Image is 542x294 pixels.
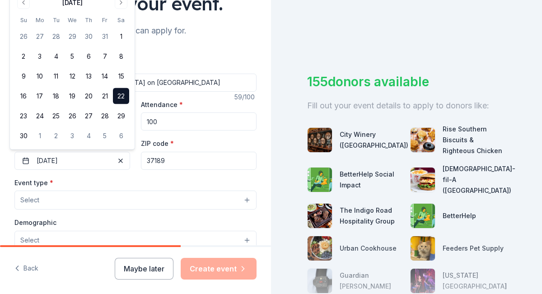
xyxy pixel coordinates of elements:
[14,74,257,92] input: Spring Fundraiser
[97,28,113,45] button: 31
[14,191,257,210] button: Select
[32,128,48,144] button: 1
[15,48,32,65] button: 2
[48,48,64,65] button: 4
[80,108,97,124] button: 27
[48,28,64,45] button: 28
[80,128,97,144] button: 4
[48,128,64,144] button: 2
[64,128,80,144] button: 3
[308,168,332,192] img: photo for BetterHelp Social Impact
[80,48,97,65] button: 6
[32,68,48,84] button: 10
[80,68,97,84] button: 13
[14,178,53,187] label: Event type
[32,88,48,104] button: 17
[340,169,403,191] div: BetterHelp Social Impact
[308,128,332,152] img: photo for City Winery (Nashville)
[64,88,80,104] button: 19
[64,28,80,45] button: 29
[48,108,64,124] button: 25
[64,15,80,25] th: Wednesday
[15,15,32,25] th: Sunday
[15,88,32,104] button: 16
[340,129,408,151] div: City Winery ([GEOGRAPHIC_DATA])
[443,163,515,196] div: [DEMOGRAPHIC_DATA]-fil-A ([GEOGRAPHIC_DATA])
[307,72,506,91] div: 155 donors available
[15,108,32,124] button: 23
[141,100,183,109] label: Attendance
[234,92,257,103] div: 59 /100
[48,88,64,104] button: 18
[32,48,48,65] button: 3
[141,152,257,170] input: 12345 (U.S. only)
[64,68,80,84] button: 12
[307,98,506,113] div: Fill out your event details to apply to donors like:
[97,88,113,104] button: 21
[411,204,435,228] img: photo for BetterHelp
[48,68,64,84] button: 11
[80,28,97,45] button: 30
[113,108,129,124] button: 29
[14,218,56,227] label: Demographic
[14,259,38,278] button: Back
[411,128,435,152] img: photo for Rise Southern Biscuits & Righteous Chicken
[48,15,64,25] th: Tuesday
[141,112,257,131] input: 20
[97,128,113,144] button: 5
[113,128,129,144] button: 6
[97,15,113,25] th: Friday
[15,128,32,144] button: 30
[443,210,476,221] div: BetterHelp
[15,68,32,84] button: 9
[141,139,174,148] label: ZIP code
[308,204,332,228] img: photo for The Indigo Road Hospitality Group
[64,48,80,65] button: 5
[97,108,113,124] button: 28
[97,68,113,84] button: 14
[115,258,173,280] button: Maybe later
[14,23,257,38] div: We'll find in-kind donations you can apply for.
[113,88,129,104] button: 22
[443,124,506,156] div: Rise Southern Biscuits & Righteous Chicken
[15,28,32,45] button: 26
[97,48,113,65] button: 7
[64,108,80,124] button: 26
[20,195,39,205] span: Select
[32,108,48,124] button: 24
[20,235,39,246] span: Select
[113,48,129,65] button: 8
[340,205,403,227] div: The Indigo Road Hospitality Group
[113,68,129,84] button: 15
[32,28,48,45] button: 27
[113,28,129,45] button: 1
[113,15,129,25] th: Saturday
[14,231,257,250] button: Select
[32,15,48,25] th: Monday
[14,152,130,170] button: [DATE]
[80,15,97,25] th: Thursday
[80,88,97,104] button: 20
[411,168,435,192] img: photo for Chick-fil-A (Nashville Nolensville Pike)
